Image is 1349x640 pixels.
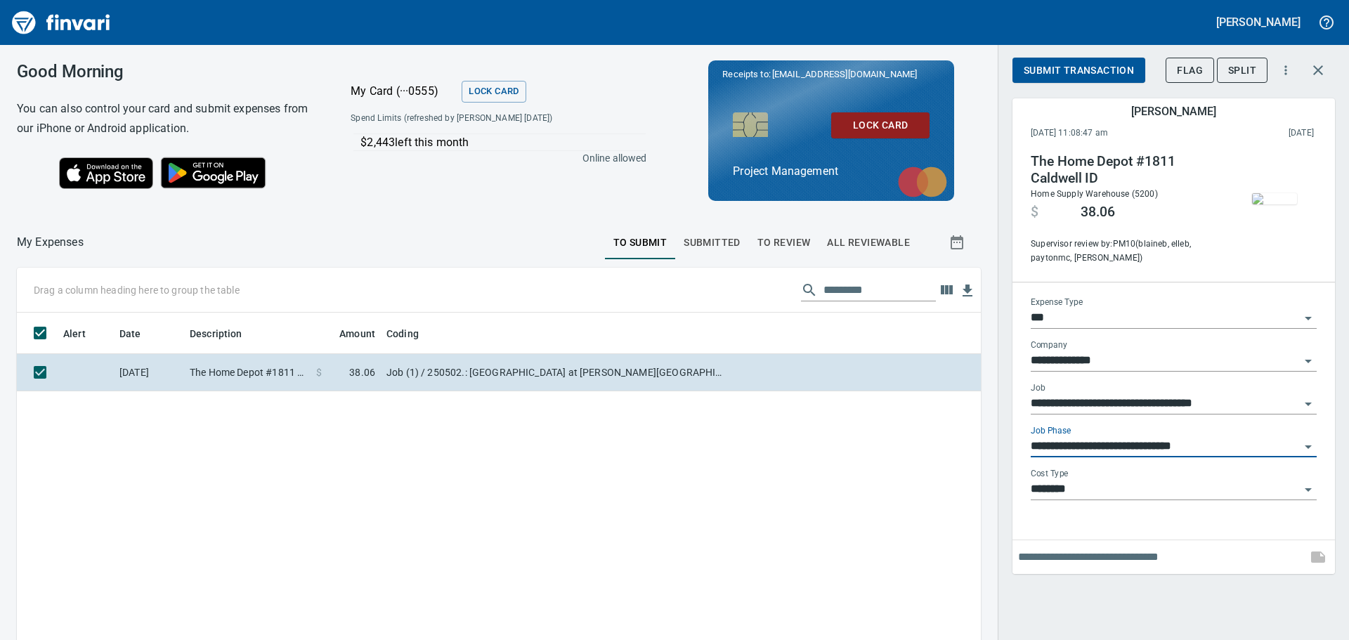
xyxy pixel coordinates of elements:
span: Coding [386,325,437,342]
h6: You can also control your card and submit expenses from our iPhone or Android application. [17,99,315,138]
button: Open [1298,351,1318,371]
span: [DATE] 11:08:47 am [1031,126,1199,141]
span: Description [190,325,242,342]
td: Job (1) / 250502.: [GEOGRAPHIC_DATA] at [PERSON_NAME][GEOGRAPHIC_DATA] / 14.1000.: Precast Materi... [381,354,732,391]
span: [EMAIL_ADDRESS][DOMAIN_NAME] [771,67,918,81]
span: Amount [321,325,375,342]
td: [DATE] [114,354,184,391]
span: Split [1228,62,1256,79]
span: Amount [339,325,375,342]
p: My Expenses [17,234,84,251]
span: Supervisor review by: PM10 (blaineb, elleb, paytonmc, [PERSON_NAME]) [1031,237,1222,266]
h4: The Home Depot #1811 Caldwell ID [1031,153,1222,187]
button: [PERSON_NAME] [1213,11,1304,33]
span: Date [119,325,141,342]
button: Close transaction [1301,53,1335,87]
img: Download on the App Store [59,157,153,189]
span: Spend Limits (refreshed by [PERSON_NAME] [DATE]) [351,112,598,126]
h3: Good Morning [17,62,315,81]
button: Open [1298,394,1318,414]
button: Lock Card [462,81,526,103]
p: $2,443 left this month [360,134,645,151]
td: The Home Depot #1811 Caldwell ID [184,354,311,391]
span: All Reviewable [827,234,910,252]
img: Get it on Google Play [153,150,274,196]
span: 38.06 [1081,204,1115,221]
nav: breadcrumb [17,234,84,251]
span: Alert [63,325,104,342]
p: My Card (···0555) [351,83,456,100]
button: Download table [957,280,978,301]
p: Drag a column heading here to group the table [34,283,240,297]
img: Finvari [8,6,114,39]
span: This charge was settled by the merchant and appears on the 2025/10/18 statement. [1199,126,1314,141]
button: Open [1298,308,1318,328]
button: Lock Card [831,112,930,138]
span: Lock Card [842,117,918,134]
button: Split [1217,58,1267,84]
label: Company [1031,341,1067,349]
span: To Review [757,234,811,252]
span: 38.06 [349,365,375,379]
label: Job [1031,384,1045,392]
button: Show transactions within a particular date range [936,226,981,259]
span: Submitted [684,234,741,252]
p: Online allowed [339,151,646,165]
label: Job Phase [1031,426,1071,435]
span: Alert [63,325,86,342]
button: More [1270,55,1301,86]
span: $ [1031,204,1038,221]
h5: [PERSON_NAME] [1216,15,1301,30]
span: Date [119,325,159,342]
span: Home Supply Warehouse (5200) [1031,189,1158,199]
button: Flag [1166,58,1214,84]
button: Choose columns to display [936,280,957,301]
span: This records your note into the expense [1301,540,1335,574]
p: Project Management [733,163,930,180]
p: Receipts to: [722,67,940,81]
span: Lock Card [469,84,519,100]
span: Flag [1177,62,1203,79]
span: $ [316,365,322,379]
button: Open [1298,437,1318,457]
h5: [PERSON_NAME] [1131,104,1216,119]
span: Coding [386,325,419,342]
label: Cost Type [1031,469,1069,478]
span: Submit Transaction [1024,62,1134,79]
img: receipts%2Ftapani%2F2025-10-13%2FkEyQBb0ni3SxlBNn0l0Crw0x1Ih1__ox94DwwFGacVyHke4mVh.jpg [1252,193,1297,204]
label: Expense Type [1031,298,1083,306]
button: Open [1298,480,1318,499]
span: To Submit [613,234,667,252]
span: Description [190,325,261,342]
img: mastercard.svg [891,159,954,204]
button: Submit Transaction [1012,58,1145,84]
